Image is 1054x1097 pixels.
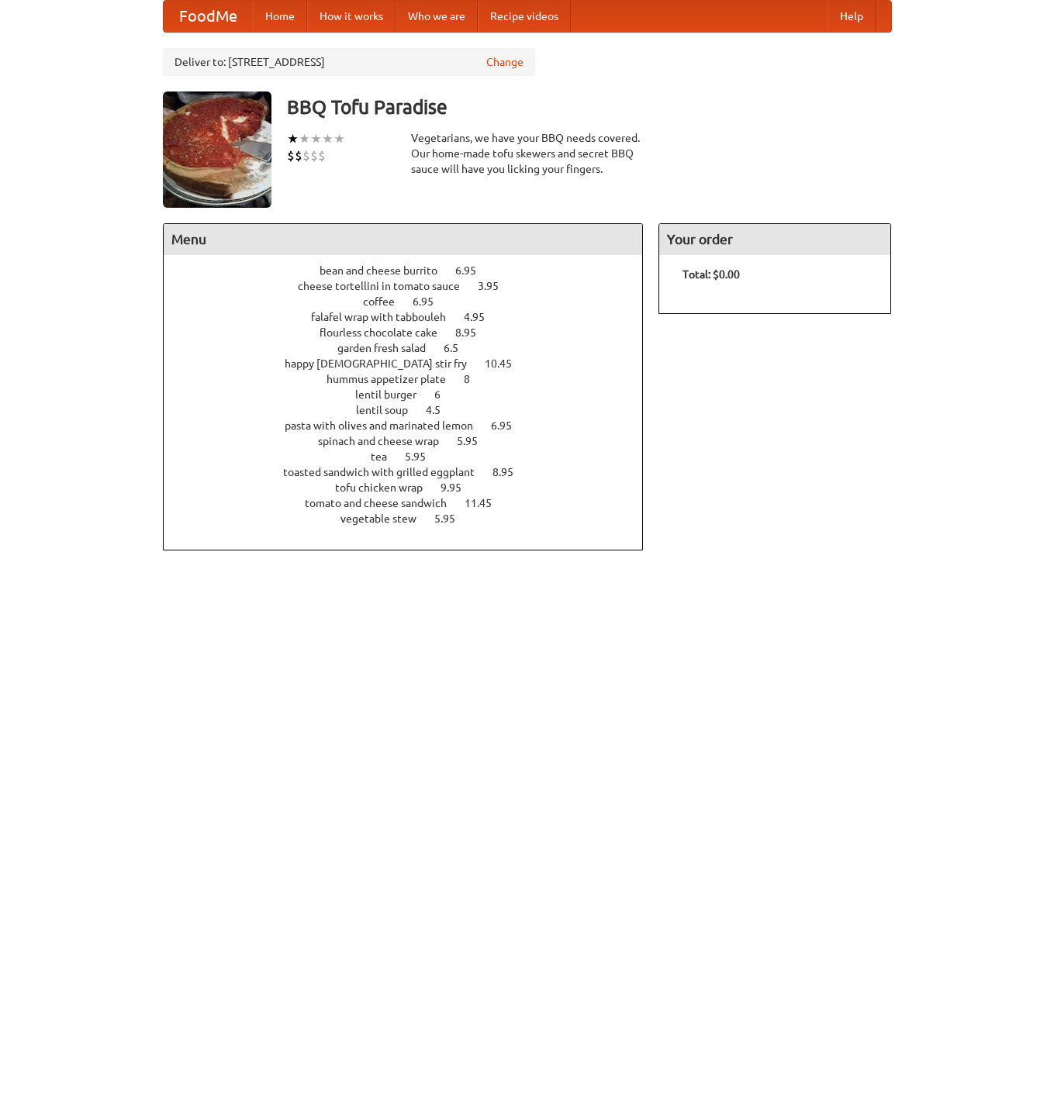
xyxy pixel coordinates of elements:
[307,1,396,32] a: How it works
[322,130,333,147] li: ★
[465,497,507,509] span: 11.45
[340,512,432,525] span: vegetable stew
[363,295,462,308] a: coffee 6.95
[285,357,482,370] span: happy [DEMOGRAPHIC_DATA] stir fry
[285,357,541,370] a: happy [DEMOGRAPHIC_DATA] stir fry 10.45
[253,1,307,32] a: Home
[327,373,499,385] a: hummus appetizer plate 8
[287,147,295,164] li: $
[683,268,740,281] b: Total: $0.00
[164,224,643,255] h4: Menu
[485,357,527,370] span: 10.45
[455,264,492,277] span: 6.95
[320,326,505,339] a: flourless chocolate cake 8.95
[455,326,492,339] span: 8.95
[355,388,469,401] a: lentil burger 6
[283,466,542,478] a: toasted sandwich with grilled eggplant 8.95
[299,130,310,147] li: ★
[335,481,490,494] a: tofu chicken wrap 9.95
[396,1,478,32] a: Who we are
[337,342,441,354] span: garden fresh salad
[311,311,513,323] a: falafel wrap with tabbouleh 4.95
[434,512,471,525] span: 5.95
[355,388,432,401] span: lentil burger
[327,373,461,385] span: hummus appetizer plate
[320,264,505,277] a: bean and cheese burrito 6.95
[486,54,524,70] a: Change
[363,295,410,308] span: coffee
[305,497,462,509] span: tomato and cheese sandwich
[302,147,310,164] li: $
[295,147,302,164] li: $
[318,435,506,447] a: spinach and cheese wrap 5.95
[285,419,489,432] span: pasta with olives and marinated lemon
[441,481,477,494] span: 9.95
[457,435,493,447] span: 5.95
[491,419,527,432] span: 6.95
[164,1,253,32] a: FoodMe
[318,435,454,447] span: spinach and cheese wrap
[828,1,876,32] a: Help
[311,311,461,323] span: falafel wrap with tabbouleh
[371,450,454,463] a: tea 5.95
[426,404,456,416] span: 4.5
[298,280,527,292] a: cheese tortellini in tomato sauce 3.95
[434,388,456,401] span: 6
[287,91,892,122] h3: BBQ Tofu Paradise
[287,130,299,147] li: ★
[283,466,490,478] span: toasted sandwich with grilled eggplant
[356,404,423,416] span: lentil soup
[285,419,541,432] a: pasta with olives and marinated lemon 6.95
[337,342,487,354] a: garden fresh salad 6.5
[478,1,571,32] a: Recipe videos
[464,373,486,385] span: 8
[492,466,529,478] span: 8.95
[413,295,449,308] span: 6.95
[310,147,318,164] li: $
[310,130,322,147] li: ★
[320,326,453,339] span: flourless chocolate cake
[444,342,474,354] span: 6.5
[335,481,438,494] span: tofu chicken wrap
[405,450,441,463] span: 5.95
[464,311,500,323] span: 4.95
[163,91,271,208] img: angular.jpg
[478,280,514,292] span: 3.95
[298,280,475,292] span: cheese tortellini in tomato sauce
[659,224,890,255] h4: Your order
[356,404,469,416] a: lentil soup 4.5
[340,512,484,525] a: vegetable stew 5.95
[371,450,403,463] span: tea
[305,497,520,509] a: tomato and cheese sandwich 11.45
[411,130,644,177] div: Vegetarians, we have your BBQ needs covered. Our home-made tofu skewers and secret BBQ sauce will...
[163,48,535,76] div: Deliver to: [STREET_ADDRESS]
[320,264,453,277] span: bean and cheese burrito
[333,130,345,147] li: ★
[318,147,326,164] li: $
